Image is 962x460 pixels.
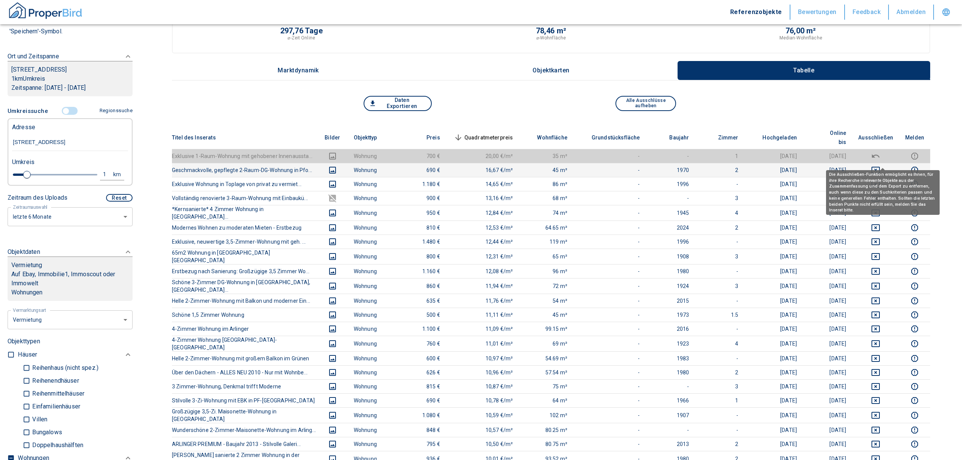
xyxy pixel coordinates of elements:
[905,440,924,449] button: report this listing
[397,365,446,379] td: 626 €
[172,379,317,393] th: 3 Zimmer-Wohnung, Denkmal trifft Moderne
[348,249,397,264] td: Wohnung
[8,52,59,61] p: Ort und Zeitspanne
[858,223,893,232] button: deselect this listing
[905,411,924,420] button: report this listing
[397,294,446,308] td: 635 €
[695,278,744,294] td: 3
[905,252,924,261] button: report this listing
[323,426,342,435] button: images
[172,221,317,235] th: Modernes Wohnen zu moderaten Mieten - Erstbezug
[889,5,934,20] button: Abmelden
[397,393,446,407] td: 690 €
[858,440,893,449] button: deselect this listing
[695,264,744,278] td: -
[11,74,129,83] p: 1 km Umkreis
[858,368,893,377] button: deselect this listing
[646,264,695,278] td: 1980
[744,336,803,351] td: [DATE]
[573,163,646,177] td: -
[744,191,803,205] td: [DATE]
[397,264,446,278] td: 1.160 €
[348,191,397,205] td: Wohnung
[573,379,646,393] td: -
[744,308,803,322] td: [DATE]
[803,249,852,264] td: [DATE]
[348,264,397,278] td: Wohnung
[323,324,342,333] button: images
[323,339,342,348] button: images
[646,249,695,264] td: 1908
[11,288,129,297] p: Wohnungen
[397,249,446,264] td: 800 €
[519,264,573,278] td: 96 m²
[414,133,440,142] span: Preis
[8,310,133,330] div: letzte 6 Monate
[573,308,646,322] td: -
[364,96,432,111] button: Daten Exportieren
[323,180,342,189] button: images
[579,133,640,142] span: Grundstücksfläche
[280,27,323,34] p: 297,76 Tage
[695,177,744,191] td: -
[905,396,924,405] button: report this listing
[397,379,446,393] td: 815 €
[519,221,573,235] td: 64.65 m²
[858,324,893,333] button: deselect this listing
[646,322,695,336] td: 2016
[348,177,397,191] td: Wohnung
[172,249,317,264] th: 65m2 Wohnung in [GEOGRAPHIC_DATA] [GEOGRAPHIC_DATA]
[744,379,803,393] td: [DATE]
[573,149,646,163] td: -
[519,351,573,365] td: 54.69 m²
[519,249,573,264] td: 65 m²
[8,1,83,23] a: ProperBird Logo and Home Button
[519,149,573,163] td: 35 m²
[397,163,446,177] td: 690 €
[8,247,40,257] p: Objektdaten
[646,308,695,322] td: 1973
[519,322,573,336] td: 99.15 m²
[532,67,570,74] p: Objektkarten
[695,163,744,177] td: 2
[646,235,695,249] td: 1996
[744,322,803,336] td: [DATE]
[397,278,446,294] td: 860 €
[172,191,317,205] th: Vollständig renovierte 3-Raum-Wohnung mit Einbaukü...
[750,133,797,142] span: Hochgeladen
[573,294,646,308] td: -
[695,235,744,249] td: -
[348,221,397,235] td: Wohnung
[646,294,695,308] td: 2015
[573,322,646,336] td: -
[858,310,893,319] button: deselect this listing
[317,126,348,149] th: Bilder
[519,163,573,177] td: 45 m²
[12,123,35,132] p: Adresse
[858,354,893,363] button: deselect this listing
[348,351,397,365] td: Wohnung
[646,393,695,407] td: 1966
[323,252,342,261] button: images
[695,393,744,407] td: 1
[744,264,803,278] td: [DATE]
[803,221,852,235] td: [DATE]
[905,339,924,348] button: report this listing
[786,27,816,34] p: 76,00 m²
[803,336,852,351] td: [DATE]
[744,177,803,191] td: [DATE]
[852,126,899,149] th: Ausschließen
[744,249,803,264] td: [DATE]
[446,205,519,221] td: 12,84 €/m²
[744,163,803,177] td: [DATE]
[397,191,446,205] td: 900 €
[858,296,893,305] button: deselect this listing
[744,221,803,235] td: [DATE]
[695,379,744,393] td: 3
[446,365,519,379] td: 10,96 €/m²
[446,379,519,393] td: 10,87 €/m²
[536,27,567,34] p: 78,46 m²
[106,194,133,202] button: Reset
[803,351,852,365] td: [DATE]
[12,158,34,167] p: Umkreis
